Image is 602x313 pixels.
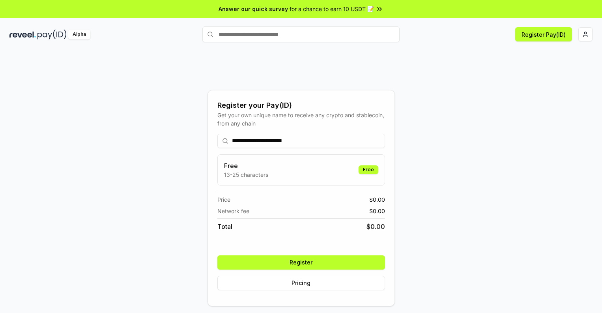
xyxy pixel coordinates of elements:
[217,255,385,270] button: Register
[217,195,230,204] span: Price
[217,111,385,127] div: Get your own unique name to receive any crypto and stablecoin, from any chain
[366,222,385,231] span: $ 0.00
[217,222,232,231] span: Total
[37,30,67,39] img: pay_id
[369,207,385,215] span: $ 0.00
[217,100,385,111] div: Register your Pay(ID)
[359,165,378,174] div: Free
[68,30,90,39] div: Alpha
[9,30,36,39] img: reveel_dark
[290,5,374,13] span: for a chance to earn 10 USDT 📝
[224,161,268,171] h3: Free
[217,207,249,215] span: Network fee
[217,276,385,290] button: Pricing
[369,195,385,204] span: $ 0.00
[515,27,572,41] button: Register Pay(ID)
[224,171,268,179] p: 13-25 characters
[219,5,288,13] span: Answer our quick survey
